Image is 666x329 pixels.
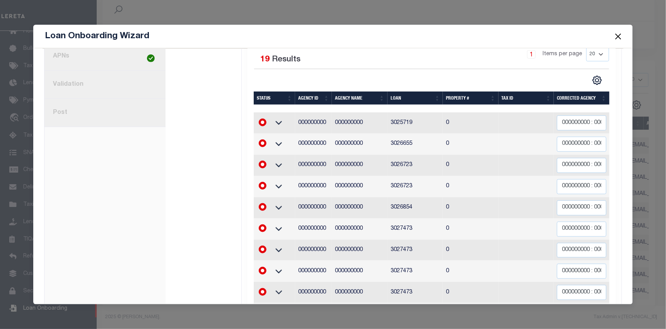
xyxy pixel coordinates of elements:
td: 000000000 [295,261,332,282]
td: 3026723 [388,176,443,197]
a: 1 [527,50,536,59]
td: 3026723 [388,155,443,176]
th: Tax ID: activate to sort column ascending [499,92,554,105]
td: 000000000 [295,240,332,261]
td: 000000000 [295,219,332,240]
td: 3027473 [388,282,443,303]
td: 000000000 [332,197,387,219]
td: 3027473 [388,303,443,324]
a: Validation [44,71,166,99]
td: 0 [443,155,498,176]
td: 3026854 [388,197,443,219]
td: 000000000 [332,282,387,303]
td: 0 [443,219,498,240]
td: 000000000 [332,134,387,155]
td: 0 [443,176,498,197]
td: 3027473 [388,219,443,240]
th: Property #: activate to sort column ascending [443,92,498,105]
td: 000000000 [295,134,332,155]
td: 000000000 [332,155,387,176]
td: 0 [443,282,498,303]
td: 000000000 [332,176,387,197]
td: 000000000 [295,303,332,324]
h5: Loan Onboarding Wizard [45,31,149,42]
td: 000000000 [332,240,387,261]
td: 3025719 [388,112,443,134]
td: 0 [443,112,498,134]
td: 000000000 [332,219,387,240]
td: 000000000 [332,303,387,324]
td: 0 [443,261,498,282]
td: 000000000 [332,112,387,134]
span: 19 [260,56,270,64]
td: 3027473 [388,261,443,282]
td: 000000000 [332,261,387,282]
img: check-icon-green.svg [147,54,155,62]
td: 000000000 [295,155,332,176]
span: Items per page [543,50,582,59]
td: 3026655 [388,134,443,155]
td: 000000000 [295,197,332,219]
td: 000000000 [295,282,332,303]
th: Agency Name: activate to sort column ascending [332,92,387,105]
a: Post [44,99,166,127]
td: 0 [443,303,498,324]
td: 0 [443,197,498,219]
th: Loan: activate to sort column ascending [388,92,443,105]
th: Agency ID: activate to sort column ascending [295,92,332,105]
td: 3027473 [388,240,443,261]
label: Results [272,54,301,66]
td: 000000000 [295,176,332,197]
td: 000000000 [295,112,332,134]
td: 0 [443,134,498,155]
th: Status: activate to sort column ascending [254,92,295,105]
th: Corrected Agency: activate to sort column ascending [554,92,610,105]
td: 0 [443,240,498,261]
button: Close [613,31,623,41]
a: APNs [44,42,166,71]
